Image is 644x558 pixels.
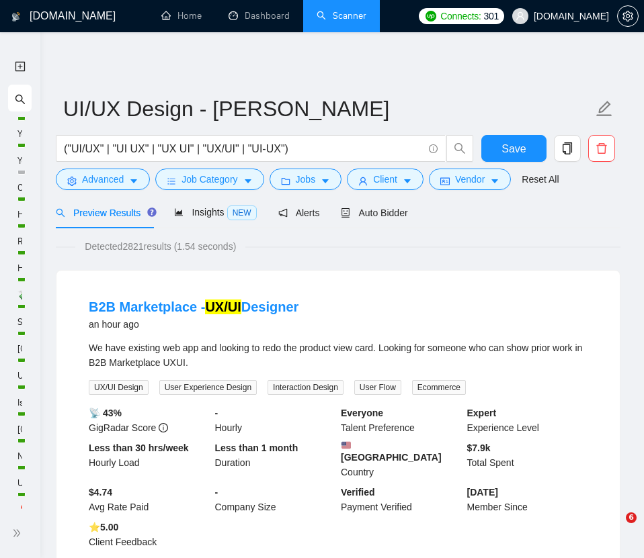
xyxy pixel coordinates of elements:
[465,485,591,514] div: Member Since
[403,176,412,186] span: caret-down
[17,336,22,363] a: [GEOGRAPHIC_DATA] - Yevhen - React General - СL
[8,493,32,520] li: 📍Yevhen - React General - СL
[56,208,65,218] span: search
[8,359,32,385] li: UK - Yevhen - React General - СL
[338,485,465,514] div: Payment Verified
[341,208,350,218] span: robot
[8,385,32,412] li: Israel - Yevhen - React General - СL
[467,487,498,498] b: [DATE]
[8,197,32,224] li: HR&CRM - Yevhen - React General - СL
[56,169,150,190] button: settingAdvancedcaret-down
[17,497,22,524] a: 📍Yevhen - React General - СL
[159,380,257,395] span: User Experience Design
[11,6,21,28] img: logo
[270,169,342,190] button: folderJobscaret-down
[89,522,118,532] b: ⭐️ 5.00
[17,121,22,148] a: Yevhen - Swift+iOS
[82,172,124,187] span: Advanced
[86,440,212,479] div: Hourly Load
[440,9,481,24] span: Connects:
[555,142,580,154] span: copy
[215,443,298,453] b: Less than 1 month
[501,140,526,157] span: Save
[174,207,184,217] span: area-chart
[17,389,22,416] a: Israel - Yevhen - React General - СL
[146,206,158,218] div: Tooltip anchor
[129,176,138,186] span: caret-down
[268,380,344,395] span: Interaction Design
[17,470,22,497] a: USA - Yevhen - React General - СL
[465,440,591,479] div: Total Spent
[89,340,588,370] div: We have existing web app and looking to redo the product view card. Looking for someone who can s...
[86,406,212,435] div: GigRadar Score
[75,239,245,254] span: Detected 2821 results (1.54 seconds)
[455,172,485,187] span: Vendor
[446,135,473,162] button: search
[205,299,241,314] mark: UX/UI
[296,172,316,187] span: Jobs
[341,487,375,498] b: Verified
[89,487,112,498] b: $4.74
[86,520,212,549] div: Client Feedback
[467,443,491,453] b: $ 7.9k
[8,305,32,332] li: SaaS - Yevhen - React General - СL
[17,148,22,175] a: Yevhen - Swift
[341,408,383,418] b: Everyone
[12,526,26,540] span: double-right
[8,117,32,144] li: Yevhen - Swift+iOS
[617,5,639,27] button: setting
[15,85,26,112] span: search
[17,175,22,201] a: Copy of [PERSON_NAME]
[215,408,218,418] b: -
[56,207,153,218] span: Preview Results
[598,512,631,545] iframe: Intercom live chat
[465,406,591,435] div: Experience Level
[278,208,288,218] span: notification
[89,443,189,453] b: Less than 30 hrs/week
[8,224,32,251] li: Real Estate - Yevhen - React General - СL
[626,512,637,523] span: 6
[227,205,257,220] span: NEW
[17,443,22,470] a: NZ&Australia - Yevhen - React General - СL
[373,172,397,187] span: Client
[64,140,423,157] input: Search Freelance Jobs...
[484,9,499,24] span: 301
[8,251,32,278] li: Healthcare Yevhen - React General - СL
[341,207,407,218] span: Auto Bidder
[17,309,22,336] a: SaaS - Yevhen - React General - СL
[17,201,22,228] a: HR&CRM - Yevhen - React General - СL
[341,440,462,463] b: [GEOGRAPHIC_DATA]
[212,440,339,479] div: Duration
[86,485,212,514] div: Avg Rate Paid
[321,176,330,186] span: caret-down
[67,176,77,186] span: setting
[8,171,32,197] li: Copy of Yevhen - Swift
[243,176,253,186] span: caret-down
[174,207,256,218] span: Insights
[155,169,264,190] button: barsJob Categorycaret-down
[167,176,176,186] span: bars
[447,142,473,154] span: search
[467,408,497,418] b: Expert
[212,406,339,435] div: Hourly
[281,176,290,186] span: folder
[17,282,22,309] a: 💸 Yevhen - React General - СL
[426,11,436,21] img: upwork-logo.png
[89,316,298,332] div: an hour ago
[161,10,202,21] a: homeHome
[618,11,638,21] span: setting
[596,100,613,118] span: edit
[490,176,499,186] span: caret-down
[341,440,351,450] img: 🇺🇸
[554,135,581,162] button: copy
[17,363,22,389] a: UK - Yevhen - React General - СL
[229,10,290,21] a: dashboardDashboard
[8,144,32,171] li: Yevhen - Swift
[588,135,615,162] button: delete
[17,416,22,443] a: [GEOGRAPHIC_DATA]+Saudi - Yevhen - React General - СL
[212,485,339,514] div: Company Size
[589,142,614,154] span: delete
[317,10,366,21] a: searchScanner
[481,135,547,162] button: Save
[8,52,32,79] li: New Scanner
